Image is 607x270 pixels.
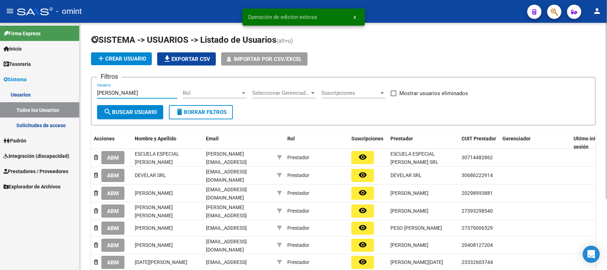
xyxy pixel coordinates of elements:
[97,72,122,82] h3: Filtros
[206,169,247,183] span: [EMAIL_ADDRESS][DOMAIN_NAME]
[351,136,383,141] span: Suscripciones
[354,14,356,20] span: x
[390,151,438,165] span: ESCUELA ESPECIAL [PERSON_NAME] SRL
[4,183,60,191] span: Explorador de Archivos
[574,136,602,150] span: Ultimo inicio sesión
[103,108,112,116] mat-icon: search
[287,207,309,215] div: Prestador
[107,242,119,249] span: ABM
[348,11,362,24] button: x
[101,169,124,182] button: ABM
[107,259,119,266] span: ABM
[287,241,309,249] div: Prestador
[135,259,187,265] span: [DATE][PERSON_NAME]
[91,131,132,155] datatable-header-cell: Acciones
[107,190,119,197] span: ABM
[248,14,317,21] span: Operación de edición exitosa
[321,90,379,96] span: Suscripciones
[94,136,115,141] span: Acciones
[287,136,295,141] span: Rol
[390,242,428,248] span: [PERSON_NAME]
[284,131,348,155] datatable-header-cell: Rol
[462,242,493,248] span: 20408127204
[97,54,105,63] mat-icon: add
[390,172,422,178] span: DEVELAR SRL
[203,131,274,155] datatable-header-cell: Email
[206,225,247,231] span: [EMAIL_ADDRESS]
[135,172,166,178] span: DEVELAR SRL
[175,108,184,116] mat-icon: delete
[287,154,309,162] div: Prestador
[462,172,493,178] span: 30686222914
[462,155,493,160] span: 30714482862
[206,204,247,234] span: [PERSON_NAME][EMAIL_ADDRESS][PERSON_NAME][DOMAIN_NAME]
[399,89,468,98] span: Mostrar usuarios eliminados
[358,153,367,161] mat-icon: remove_red_eye
[101,239,124,252] button: ABM
[135,190,173,196] span: [PERSON_NAME]
[502,136,531,141] span: Gerenciador
[390,136,413,141] span: Prestador
[4,152,69,160] span: Integración (discapacidad)
[163,54,171,63] mat-icon: file_download
[4,60,31,68] span: Tesorería
[206,239,247,253] span: [EMAIL_ADDRESS][DOMAIN_NAME]
[390,208,428,214] span: [PERSON_NAME]
[206,187,247,201] span: [EMAIL_ADDRESS][DOMAIN_NAME]
[462,225,493,231] span: 27379006529
[221,52,308,66] button: Importar por CSV/Excel
[593,7,601,15] mat-icon: person
[135,136,176,141] span: Nombre y Apellido
[97,105,163,119] button: Buscar Usuario
[135,151,179,165] span: ESCUELA ESPECIAL [PERSON_NAME]
[358,188,367,197] mat-icon: remove_red_eye
[175,109,227,115] span: Borrar Filtros
[157,52,216,66] button: Exportar CSV
[358,206,367,215] mat-icon: remove_red_eye
[101,256,124,269] button: ABM
[348,131,388,155] datatable-header-cell: Suscripciones
[462,259,493,265] span: 23332603744
[234,56,302,62] span: Importar por CSV/Excel
[163,56,210,62] span: Exportar CSV
[500,131,571,155] datatable-header-cell: Gerenciador
[135,204,173,218] span: [PERSON_NAME] [PERSON_NAME]
[287,171,309,180] div: Prestador
[390,259,443,265] span: [PERSON_NAME][DATE]
[103,109,157,115] span: Buscar Usuario
[462,136,496,141] span: CUIT Prestador
[135,225,173,231] span: [PERSON_NAME]
[276,37,293,44] span: (alt+u)
[183,90,240,96] span: Rol
[107,155,119,161] span: ABM
[97,56,146,62] span: Crear Usuario
[287,258,309,266] div: Prestador
[4,30,41,37] span: Firma Express
[388,131,459,155] datatable-header-cell: Prestador
[358,240,367,249] mat-icon: remove_red_eye
[56,4,82,19] span: - omint
[287,224,309,232] div: Prestador
[4,45,22,53] span: Inicio
[287,189,309,197] div: Prestador
[390,225,442,231] span: PESO [PERSON_NAME]
[358,223,367,232] mat-icon: remove_red_eye
[4,137,26,145] span: Padrón
[583,246,600,263] div: Open Intercom Messenger
[135,242,173,248] span: [PERSON_NAME]
[206,136,219,141] span: Email
[462,208,493,214] span: 27393298540
[101,204,124,218] button: ABM
[459,131,500,155] datatable-header-cell: CUIT Prestador
[101,151,124,164] button: ABM
[107,225,119,232] span: ABM
[206,151,247,173] span: [PERSON_NAME][EMAIL_ADDRESS][DOMAIN_NAME]
[462,190,493,196] span: 20298993881
[206,259,247,265] span: [EMAIL_ADDRESS]
[252,90,310,96] span: Seleccionar Gerenciador
[6,7,14,15] mat-icon: menu
[390,190,428,196] span: [PERSON_NAME]
[4,76,27,83] span: Sistema
[101,187,124,200] button: ABM
[4,167,68,175] span: Prestadores / Proveedores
